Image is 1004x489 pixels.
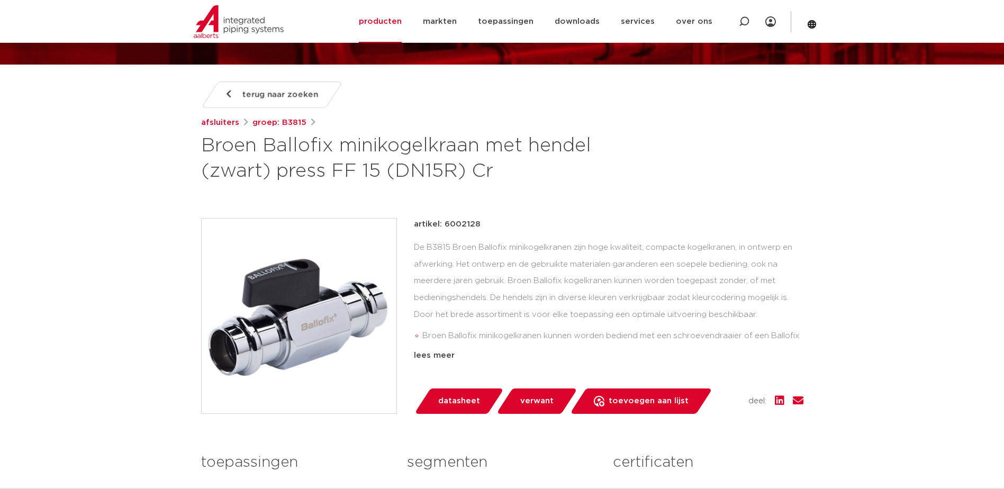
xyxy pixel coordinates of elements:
a: datasheet [414,388,504,414]
h3: segmenten [407,452,597,473]
a: groep: B3815 [252,116,306,129]
li: Broen Ballofix minikogelkranen kunnen worden bediend met een schroevendraaier of een Ballofix hendel [422,328,803,361]
span: datasheet [438,393,480,410]
span: terug naar zoeken [242,86,318,103]
a: afsluiters [201,116,239,129]
span: toevoegen aan lijst [609,393,689,410]
a: verwant [496,388,577,414]
div: lees meer [414,349,803,362]
p: artikel: 6002128 [414,218,481,231]
span: verwant [520,393,554,410]
img: Product Image for Broen Ballofix minikogelkraan met hendel (zwart) press FF 15 (DN15R) Cr [202,219,396,413]
a: terug naar zoeken [201,81,342,108]
h3: toepassingen [201,452,391,473]
div: De B3815 Broen Ballofix minikogelkranen zijn hoge kwaliteit, compacte kogelkranen, in ontwerp en ... [414,239,803,345]
h1: Broen Ballofix minikogelkraan met hendel (zwart) press FF 15 (DN15R) Cr [201,133,599,184]
span: deel: [748,395,766,408]
h3: certificaten [613,452,803,473]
